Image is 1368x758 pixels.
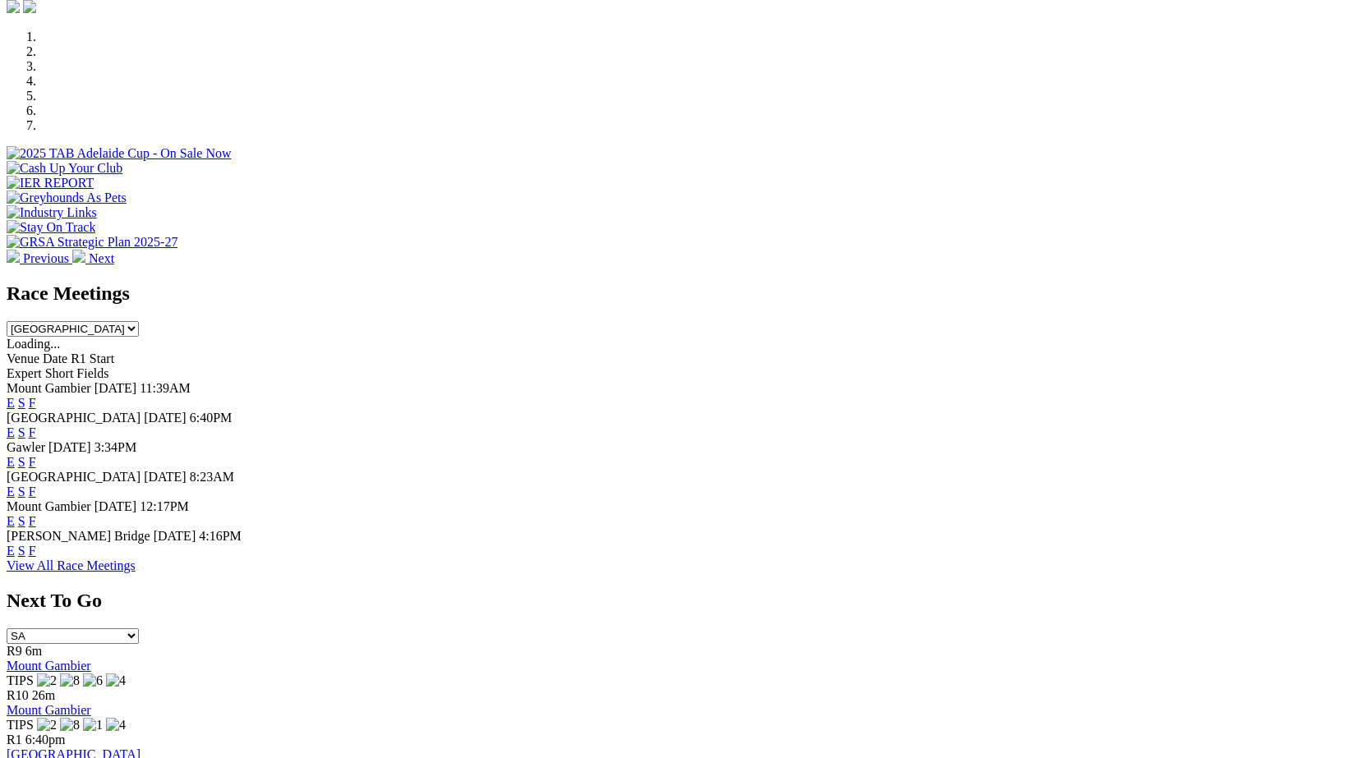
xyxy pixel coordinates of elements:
span: R1 Start [71,351,114,365]
img: chevron-left-pager-white.svg [7,250,20,263]
a: S [18,544,25,558]
a: S [18,425,25,439]
span: 11:39AM [140,381,191,395]
span: [DATE] [94,381,137,395]
a: View All Race Meetings [7,558,136,572]
span: 12:17PM [140,499,189,513]
a: Mount Gambier [7,703,91,717]
img: 4 [106,718,126,733]
span: R9 [7,644,22,658]
span: Loading... [7,337,60,351]
span: 6:40PM [190,411,233,425]
a: S [18,514,25,528]
h2: Race Meetings [7,283,1361,305]
a: E [7,396,15,410]
span: Date [43,351,67,365]
img: 2 [37,718,57,733]
span: 6m [25,644,42,658]
a: S [18,396,25,410]
a: E [7,455,15,469]
a: E [7,544,15,558]
img: IER REPORT [7,176,94,191]
a: S [18,455,25,469]
span: [DATE] [94,499,137,513]
img: 4 [106,673,126,688]
img: Cash Up Your Club [7,161,122,176]
img: chevron-right-pager-white.svg [72,250,85,263]
span: Expert [7,366,42,380]
img: Greyhounds As Pets [7,191,127,205]
img: Stay On Track [7,220,95,235]
span: [GEOGRAPHIC_DATA] [7,470,140,484]
span: Next [89,251,114,265]
a: E [7,485,15,498]
img: 6 [83,673,103,688]
img: GRSA Strategic Plan 2025-27 [7,235,177,250]
img: 1 [83,718,103,733]
span: Short [45,366,74,380]
span: [PERSON_NAME] Bridge [7,529,150,543]
span: 26m [32,688,55,702]
span: [GEOGRAPHIC_DATA] [7,411,140,425]
span: 8:23AM [190,470,234,484]
span: Venue [7,351,39,365]
a: Previous [7,251,72,265]
a: Next [72,251,114,265]
span: R10 [7,688,29,702]
img: 8 [60,718,80,733]
img: 2 [37,673,57,688]
a: S [18,485,25,498]
a: F [29,514,36,528]
img: 2025 TAB Adelaide Cup - On Sale Now [7,146,232,161]
a: Mount Gambier [7,659,91,673]
span: TIPS [7,673,34,687]
span: 6:40pm [25,733,66,747]
span: R1 [7,733,22,747]
a: F [29,544,36,558]
span: 3:34PM [94,440,137,454]
span: Mount Gambier [7,381,91,395]
span: TIPS [7,718,34,732]
a: F [29,485,36,498]
a: F [29,425,36,439]
h2: Next To Go [7,590,1361,612]
span: Previous [23,251,69,265]
span: Gawler [7,440,45,454]
a: F [29,396,36,410]
span: Mount Gambier [7,499,91,513]
span: Fields [76,366,108,380]
span: [DATE] [144,411,187,425]
span: 4:16PM [199,529,242,543]
a: E [7,514,15,528]
span: [DATE] [154,529,196,543]
a: E [7,425,15,439]
span: [DATE] [48,440,91,454]
span: [DATE] [144,470,187,484]
img: 8 [60,673,80,688]
img: Industry Links [7,205,97,220]
a: F [29,455,36,469]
